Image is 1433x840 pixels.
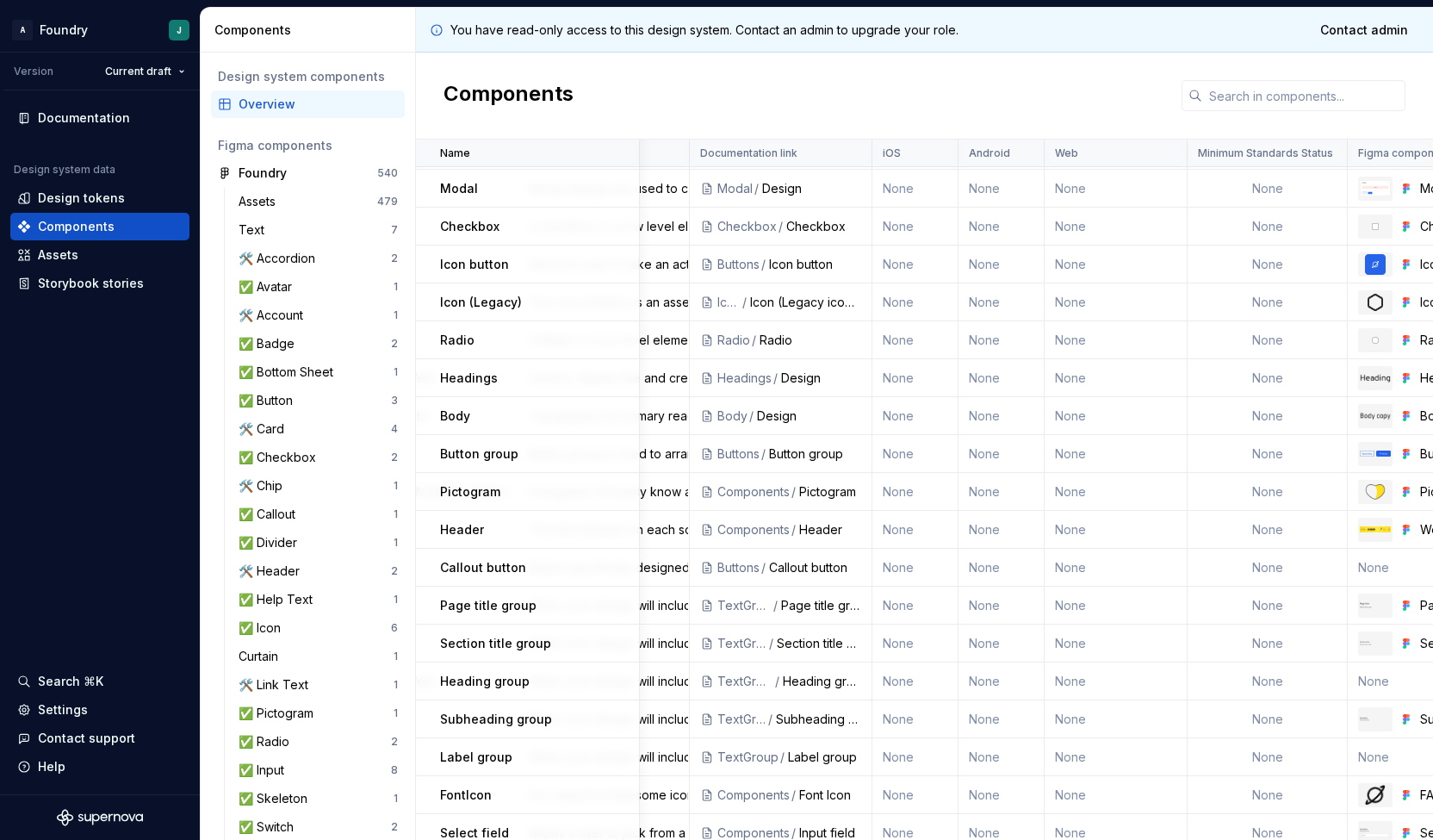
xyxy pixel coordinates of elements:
[440,294,522,311] p: Icon (Legacy)
[1045,283,1188,321] td: None
[769,445,861,463] div: Button group
[1188,738,1348,776] td: None
[717,408,748,425] div: Body
[211,159,405,187] a: Foundry540
[1045,511,1188,549] td: None
[717,294,741,311] div: Icon
[772,370,781,387] div: /
[958,663,1045,700] td: None
[958,246,1045,283] td: None
[700,146,797,160] p: Documentation link
[394,650,398,663] div: 1
[760,332,861,349] div: Radio
[1045,435,1188,473] td: None
[394,479,398,493] div: 1
[757,408,861,425] div: Design
[969,146,1010,160] p: Android
[1045,776,1188,814] td: None
[760,256,769,273] div: /
[232,245,405,272] a: 🛠️ Accordion2
[1360,602,1391,607] img: Page Title Group
[239,392,300,409] div: ✅ Button
[440,483,500,501] p: Pictogram
[377,195,398,208] div: 479
[239,278,299,296] div: ✅ Avatar
[799,483,861,501] div: Pictogram
[391,252,398,265] div: 2
[440,787,492,804] p: FontIcon
[239,477,289,495] div: 🛠️ Chip
[239,193,282,210] div: Assets
[1188,283,1348,321] td: None
[239,676,315,694] div: 🛠️ Link Text
[872,208,958,246] td: None
[1360,641,1391,646] img: Section Title Group
[1045,397,1188,435] td: None
[1045,246,1188,283] td: None
[717,787,790,804] div: Components
[760,445,769,463] div: /
[1045,208,1188,246] td: None
[958,283,1045,321] td: None
[1360,451,1391,457] img: Button Group
[958,397,1045,435] td: None
[872,663,958,700] td: None
[10,725,189,752] button: Contact support
[1365,254,1386,275] img: Icon Button
[958,776,1045,814] td: None
[883,146,901,160] p: iOS
[394,706,398,720] div: 1
[1045,625,1188,663] td: None
[440,749,512,766] p: Label group
[958,170,1045,208] td: None
[440,711,552,728] p: Subheading group
[232,643,405,670] a: Curtain1
[1198,146,1333,160] p: Minimum Standards Status
[1309,15,1419,46] a: Contact admin
[14,163,115,177] div: Design system data
[741,294,750,311] div: /
[232,557,405,585] a: 🛠️ Header2
[1365,330,1386,351] img: Radio
[239,307,310,324] div: 🛠️ Account
[1045,663,1188,700] td: None
[218,68,398,85] div: Design system components
[717,180,753,197] div: Modal
[232,302,405,329] a: 🛠️ Account1
[239,762,291,779] div: ✅ Input
[872,321,958,359] td: None
[772,597,781,614] div: /
[1045,359,1188,397] td: None
[872,397,958,435] td: None
[1360,717,1391,721] img: Subheading Group
[958,321,1045,359] td: None
[440,597,537,614] p: Page title group
[239,221,271,239] div: Text
[717,218,777,235] div: Checkbox
[10,270,189,297] a: Storybook stories
[440,521,484,538] p: Header
[1188,208,1348,246] td: None
[391,820,398,834] div: 2
[717,749,779,766] div: TextGroup
[394,792,398,806] div: 1
[239,96,398,113] div: Overview
[440,218,499,235] p: Checkbox
[10,213,189,240] a: Components
[872,246,958,283] td: None
[776,711,861,728] div: Subheading group
[1365,216,1386,237] img: Checkbox
[10,104,189,132] a: Documentation
[232,358,405,386] a: ✅ Bottom Sheet1
[218,137,398,154] div: Figma components
[239,563,307,580] div: 🛠️ Header
[10,241,189,269] a: Assets
[753,180,762,197] div: /
[232,472,405,500] a: 🛠️ Chip1
[391,735,398,749] div: 2
[232,728,405,756] a: ✅ Radio2
[788,749,861,766] div: Label group
[1045,321,1188,359] td: None
[769,256,861,273] div: Icon button
[1045,738,1188,776] td: None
